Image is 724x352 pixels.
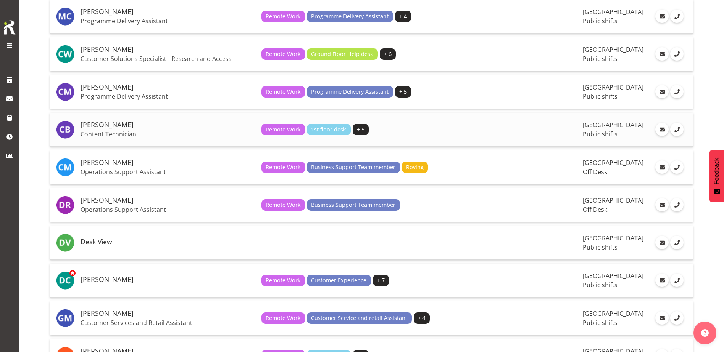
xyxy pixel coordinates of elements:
span: + 5 [357,125,364,134]
span: Off Desk [583,205,607,214]
span: Remote Work [266,125,301,134]
a: Email Employee [655,123,669,136]
span: Programme Delivery Assistant [311,12,389,21]
span: + 5 [399,88,407,96]
span: Public shifts [583,318,618,327]
img: desk-view11665.jpg [56,234,74,252]
span: Remote Work [266,163,301,171]
a: Call Employee [670,311,684,325]
span: Remote Work [266,50,301,58]
span: Ground Floor Help desk [311,50,373,58]
span: Customer Service and retail Assistant [311,314,407,322]
a: Call Employee [670,274,684,287]
a: Email Employee [655,198,669,211]
button: Feedback - Show survey [709,150,724,202]
span: [GEOGRAPHIC_DATA] [583,121,643,129]
img: Rosterit icon logo [2,19,17,36]
h5: [PERSON_NAME] [81,276,255,283]
span: + 7 [377,276,385,285]
span: [GEOGRAPHIC_DATA] [583,272,643,280]
p: Customer Solutions Specialist - Research and Access [81,55,255,62]
p: Operations Support Assistant [81,168,255,176]
span: Remote Work [266,276,301,285]
span: [GEOGRAPHIC_DATA] [583,45,643,54]
span: [GEOGRAPHIC_DATA] [583,83,643,91]
h5: [PERSON_NAME] [81,83,255,91]
h5: [PERSON_NAME] [81,8,255,16]
span: Public shifts [583,17,618,25]
a: Email Employee [655,311,669,325]
a: Email Employee [655,236,669,249]
img: help-xxl-2.png [701,329,709,337]
span: [GEOGRAPHIC_DATA] [583,8,643,16]
span: Public shifts [583,281,618,289]
span: Public shifts [583,92,618,101]
img: maria-catu11656.jpg [56,7,74,26]
img: donald-cunningham11616.jpg [56,271,74,290]
span: [GEOGRAPHIC_DATA] [583,196,643,205]
a: Call Employee [670,85,684,98]
span: Remote Work [266,201,301,209]
span: Feedback [713,158,720,184]
span: + 6 [384,50,392,58]
span: Programme Delivery Assistant [311,88,389,96]
span: [GEOGRAPHIC_DATA] [583,234,643,242]
span: Business Support Team member [311,163,395,171]
p: Programme Delivery Assistant [81,17,255,25]
span: Public shifts [583,130,618,138]
span: + 4 [399,12,407,21]
span: 1st floor desk [311,125,346,134]
span: Remote Work [266,12,301,21]
h5: [PERSON_NAME] [81,121,255,129]
span: Roving [406,163,424,171]
img: chamique-mamolo11658.jpg [56,83,74,101]
a: Email Employee [655,160,669,174]
h5: [PERSON_NAME] [81,159,255,166]
span: Remote Work [266,314,301,322]
img: christopher-broad11659.jpg [56,120,74,139]
p: Customer Services and Retail Assistant [81,319,255,326]
img: debra-robinson11655.jpg [56,196,74,214]
a: Call Employee [670,160,684,174]
p: Operations Support Assistant [81,206,255,213]
a: Call Employee [670,10,684,23]
span: [GEOGRAPHIC_DATA] [583,309,643,318]
a: Call Employee [670,47,684,61]
a: Call Employee [670,236,684,249]
span: Business Support Team member [311,201,395,209]
img: gabriel-mckay-smith11662.jpg [56,309,74,327]
a: Email Employee [655,47,669,61]
span: + 4 [418,314,426,322]
span: Public shifts [583,54,618,63]
h5: [PERSON_NAME] [81,197,255,204]
p: Programme Delivery Assistant [81,93,255,100]
h5: [PERSON_NAME] [81,46,255,53]
a: Email Employee [655,85,669,98]
span: Customer Experience [311,276,366,285]
a: Call Employee [670,123,684,136]
span: Public shifts [583,243,618,251]
span: Remote Work [266,88,301,96]
img: cindy-mulrooney11660.jpg [56,158,74,176]
span: [GEOGRAPHIC_DATA] [583,158,643,167]
a: Email Employee [655,10,669,23]
img: catherine-wilson11657.jpg [56,45,74,63]
h5: [PERSON_NAME] [81,310,255,317]
a: Call Employee [670,198,684,211]
p: Content Technician [81,130,255,138]
a: Email Employee [655,274,669,287]
span: Off Desk [583,168,607,176]
h5: Desk View [81,238,255,246]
